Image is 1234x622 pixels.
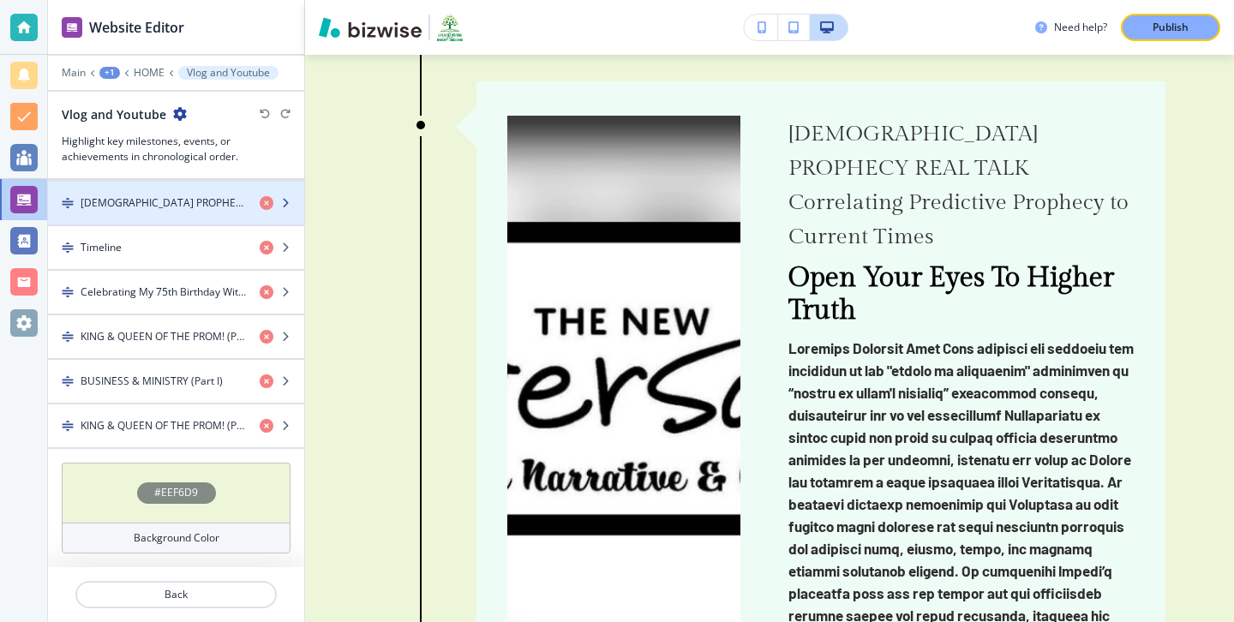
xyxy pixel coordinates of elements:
[81,240,122,255] h4: Timeline
[187,67,270,79] p: Vlog and Youtube
[154,485,198,500] h4: #EEF6D9
[99,67,120,79] button: +1
[437,14,463,41] img: Your Logo
[48,226,304,271] button: DragTimeline
[62,242,74,254] img: Drag
[48,404,304,449] button: DragKING & QUEEN OF THE PROM! (Part II)
[319,17,422,38] img: Bizwise Logo
[62,67,86,79] button: Main
[1121,14,1220,41] button: Publish
[62,197,74,209] img: Drag
[62,375,74,387] img: Drag
[134,67,165,79] button: HOME
[48,360,304,404] button: DragBUSINESS & MINISTRY (Part I)
[81,195,246,211] h4: [DEMOGRAPHIC_DATA] PROPHECY REAL TALKCorrelating Predictive Prophecy to Current Times
[48,315,304,360] button: DragKING & QUEEN OF THE PROM! (Part II)
[62,420,74,432] img: Drag
[81,284,246,300] h4: Celebrating My 75th Birthday With My Crazy Happy “[PERSON_NAME]” Testimonial Dance!!!
[81,329,246,344] h4: KING & QUEEN OF THE PROM! (Part II)
[178,66,279,80] button: Vlog and Youtube
[62,286,74,298] img: Drag
[62,17,82,38] img: editor icon
[62,105,166,123] h2: Vlog and Youtube
[81,374,223,389] h4: BUSINESS & MINISTRY (Part I)
[81,418,246,434] h4: KING & QUEEN OF THE PROM! (Part II)
[89,17,184,38] h2: Website Editor
[1054,20,1107,35] h3: Need help?
[48,182,304,226] button: Drag[DEMOGRAPHIC_DATA] PROPHECY REAL TALKCorrelating Predictive Prophecy to Current Times
[134,530,219,546] h4: Background Color
[788,261,1121,326] strong: Open Your Eyes To Higher Truth
[788,121,1043,181] span: [DEMOGRAPHIC_DATA] PROPHECY REAL TALK
[77,587,275,602] p: Back
[1153,20,1189,35] p: Publish
[62,134,291,164] h3: Highlight key milestones, events, or achievements in chronological order.
[75,581,277,608] button: Back
[62,463,291,553] button: #EEF6D9Background Color
[62,331,74,343] img: Drag
[788,189,1134,249] span: Correlating Predictive Prophecy to Current Times
[48,271,304,315] button: DragCelebrating My 75th Birthday With My Crazy Happy “[PERSON_NAME]” Testimonial Dance!!!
